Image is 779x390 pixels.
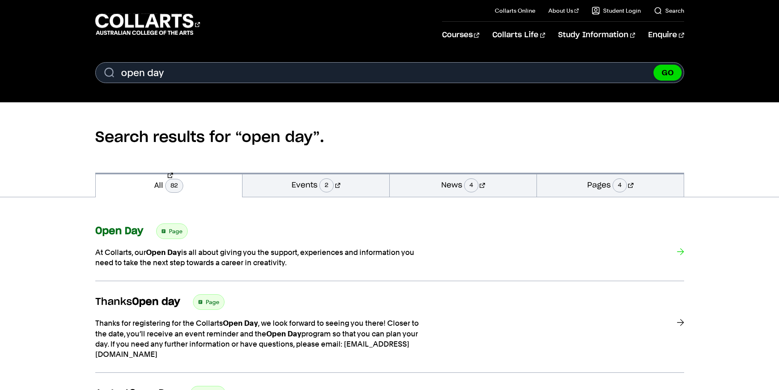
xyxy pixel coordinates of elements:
[95,62,684,83] form: Search
[165,179,183,193] span: 82
[95,102,684,173] h2: Search results for “open day”.
[95,247,422,268] p: At Collarts, our is all about giving you the support, experiences and information you need to tak...
[464,178,478,192] span: 4
[95,223,684,281] a: Open Day Page At Collarts, ourOpen Dayis all about giving you the support, experiences and inform...
[592,7,641,15] a: Student Login
[442,22,479,49] a: Courses
[548,7,579,15] a: About Us
[558,22,635,49] a: Study Information
[613,178,627,192] span: 4
[169,225,182,237] span: Page
[146,248,181,257] strong: Open Day
[266,329,301,338] strong: Open Day
[95,226,143,236] strong: Open Day
[95,294,684,373] a: ThanksOpen day Page Thanks for registering for the CollartsOpen Day, we look forward to seeing yo...
[132,297,180,307] strong: Open day
[95,62,684,83] input: Enter Search Term
[390,173,537,197] a: News4
[242,173,389,197] a: Events2
[95,13,200,36] div: Go to homepage
[654,7,684,15] a: Search
[492,22,545,49] a: Collarts Life
[653,65,682,81] button: GO
[223,319,258,327] strong: Open Day
[95,296,180,308] h3: Thanks
[95,318,422,359] p: Thanks for registering for the Collarts , we look forward to seeing you there! Closer to the date...
[319,178,334,192] span: 2
[206,296,219,308] span: Page
[648,22,684,49] a: Enquire
[96,173,242,197] a: All82
[495,7,535,15] a: Collarts Online
[537,173,684,197] a: Pages4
